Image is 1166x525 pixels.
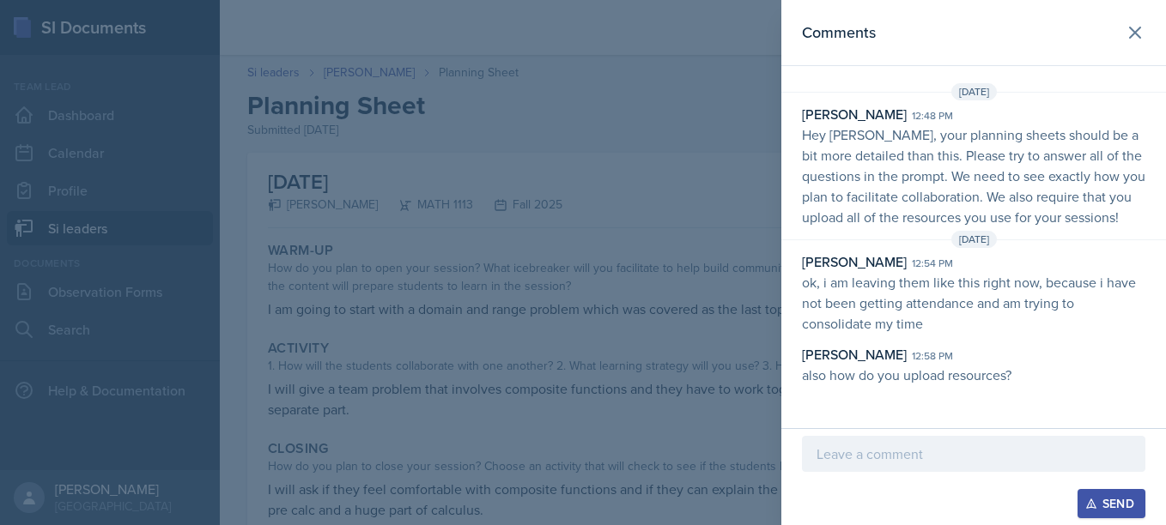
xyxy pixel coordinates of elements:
div: [PERSON_NAME] [802,251,907,272]
span: [DATE] [951,83,997,100]
div: [PERSON_NAME] [802,344,907,365]
span: [DATE] [951,231,997,248]
div: [PERSON_NAME] [802,104,907,124]
p: ok, i am leaving them like this right now, because i have not been getting attendance and am tryi... [802,272,1145,334]
div: Send [1089,497,1134,510]
div: 12:48 pm [912,108,953,124]
h2: Comments [802,21,876,45]
p: also how do you upload resources? [802,365,1145,385]
div: 12:58 pm [912,348,953,364]
div: 12:54 pm [912,256,953,271]
p: Hey [PERSON_NAME], your planning sheets should be a bit more detailed than this. Please try to an... [802,124,1145,227]
button: Send [1078,489,1145,518]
